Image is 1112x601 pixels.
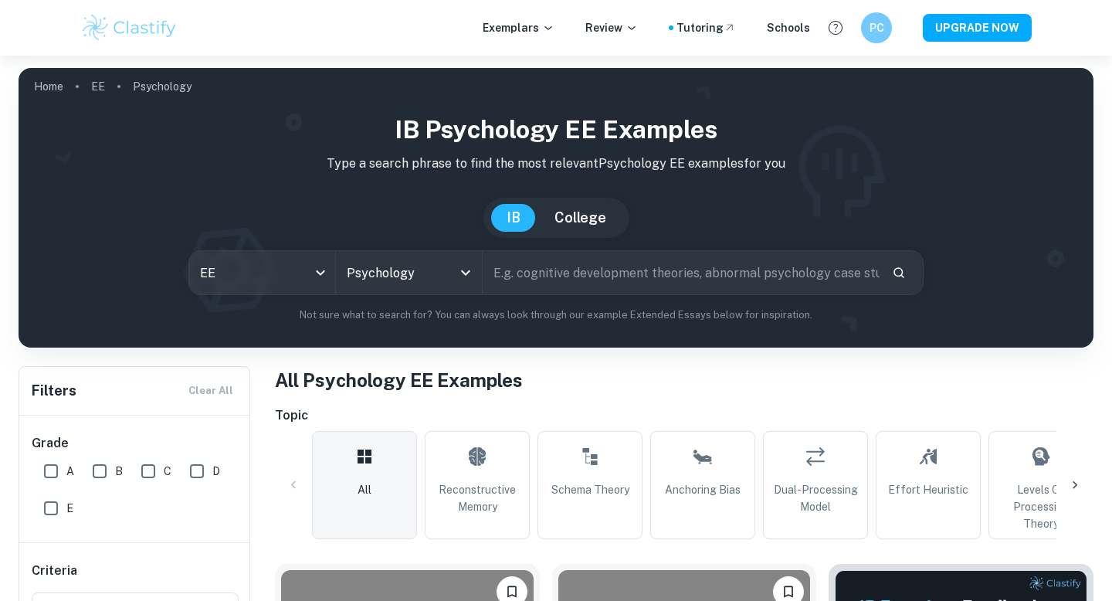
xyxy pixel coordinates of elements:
p: Exemplars [483,19,554,36]
h1: IB Psychology EE examples [31,111,1081,148]
button: UPGRADE NOW [923,14,1032,42]
a: EE [91,76,105,97]
img: Clastify logo [80,12,178,43]
a: Tutoring [676,19,736,36]
button: PC [861,12,892,43]
button: College [539,204,622,232]
span: E [66,500,73,517]
span: D [212,463,220,480]
p: Not sure what to search for? You can always look through our example Extended Essays below for in... [31,307,1081,323]
span: Reconstructive Memory [432,481,523,515]
span: Anchoring Bias [665,481,741,498]
span: All [358,481,371,498]
span: C [164,463,171,480]
span: B [115,463,123,480]
button: Help and Feedback [822,15,849,41]
span: Dual-Processing Model [770,481,861,515]
img: profile cover [19,68,1093,348]
h6: PC [868,19,886,36]
h6: Filters [32,380,76,402]
p: Psychology [133,78,192,95]
p: Type a search phrase to find the most relevant Psychology EE examples for you [31,154,1081,173]
p: Review [585,19,638,36]
h1: All Psychology EE Examples [275,366,1093,394]
h6: Criteria [32,562,77,580]
button: Open [455,262,476,284]
button: IB [491,204,536,232]
a: Home [34,76,63,97]
h6: Grade [32,434,239,453]
span: Schema Theory [551,481,629,498]
input: E.g. cognitive development theories, abnormal psychology case studies, social psychology experime... [483,251,880,294]
button: Search [886,260,912,286]
div: EE [189,251,335,294]
h6: Topic [275,406,1093,425]
span: Effort Heuristic [888,481,968,498]
span: Levels of Processing Theory [995,481,1087,532]
a: Schools [767,19,810,36]
span: A [66,463,74,480]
